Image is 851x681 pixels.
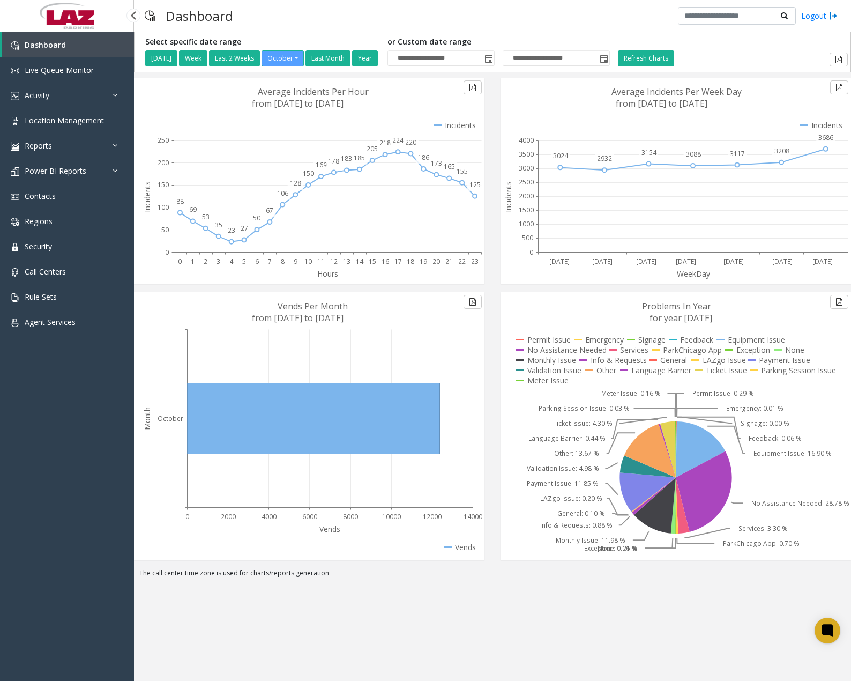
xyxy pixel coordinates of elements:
[723,539,800,548] text: ParkChicago App: 0.70 %
[432,257,440,266] text: 20
[749,434,802,443] text: Feedback: 0.06 %
[316,160,327,169] text: 169
[25,267,66,277] span: Call Centers
[209,50,260,66] button: Last 2 Weeks
[726,404,783,413] text: Emergency: 0.01 %
[304,257,312,266] text: 10
[25,241,52,251] span: Security
[519,136,534,145] text: 4000
[553,419,613,428] text: Ticket Issue: 4.30 %
[554,449,599,458] text: Other: 13.67 %
[229,257,234,266] text: 4
[319,524,340,534] text: Vends
[158,414,183,423] text: October
[158,136,169,145] text: 250
[392,136,404,145] text: 224
[281,257,285,266] text: 8
[189,205,197,214] text: 69
[158,158,169,167] text: 200
[529,248,533,257] text: 0
[549,257,570,266] text: [DATE]
[830,53,848,66] button: Export to pdf
[11,167,19,176] img: 'icon'
[519,150,534,159] text: 3500
[692,389,754,398] text: Permit Issue: 0.29 %
[618,50,674,66] button: Refresh Charts
[11,268,19,277] img: 'icon'
[723,257,744,266] text: [DATE]
[772,257,793,266] text: [DATE]
[11,142,19,151] img: 'icon'
[262,512,277,521] text: 4000
[458,257,466,266] text: 22
[25,115,104,125] span: Location Management
[464,80,482,94] button: Export to pdf
[801,10,838,21] a: Logout
[650,312,712,324] text: for year [DATE]
[25,40,66,50] span: Dashboard
[277,189,288,198] text: 106
[317,257,325,266] text: 11
[25,166,86,176] span: Power BI Reports
[11,117,19,125] img: 'icon'
[774,146,789,156] text: 3208
[522,233,533,242] text: 500
[25,317,76,327] span: Agent Services
[142,407,152,430] text: Month
[519,219,534,228] text: 1000
[641,148,657,157] text: 3154
[343,512,358,521] text: 8000
[356,257,364,266] text: 14
[369,257,376,266] text: 15
[158,180,169,189] text: 150
[11,218,19,226] img: 'icon'
[252,98,344,109] text: from [DATE] to [DATE]
[677,269,711,279] text: WeekDay
[519,191,534,201] text: 2000
[592,257,613,266] text: [DATE]
[25,90,49,100] span: Activity
[382,257,389,266] text: 16
[519,164,534,173] text: 3000
[616,98,707,109] text: from [DATE] to [DATE]
[382,512,401,521] text: 10000
[464,512,482,521] text: 14000
[191,257,195,266] text: 1
[11,243,19,251] img: 'icon'
[379,138,391,147] text: 218
[11,193,19,201] img: 'icon'
[178,257,182,266] text: 0
[444,162,455,171] text: 165
[503,181,513,212] text: Incidents
[11,293,19,302] img: 'icon'
[540,494,602,503] text: LAZgo Issue: 0.20 %
[539,404,630,413] text: Parking Session Issue: 0.03 %
[528,434,606,443] text: Language Barrier: 0.44 %
[11,92,19,100] img: 'icon'
[457,167,468,176] text: 155
[145,38,379,47] h5: Select specific date range
[738,524,788,533] text: Services: 3.30 %
[330,257,338,266] text: 12
[303,169,314,178] text: 150
[482,51,494,66] span: Toggle popup
[519,205,534,214] text: 1500
[290,179,301,188] text: 128
[471,257,479,266] text: 23
[445,257,453,266] text: 21
[160,3,238,29] h3: Dashboard
[387,38,610,47] h5: or Custom date range
[611,86,742,98] text: Average Incidents Per Week Day
[242,257,246,266] text: 5
[11,319,19,327] img: 'icon'
[527,479,599,488] text: Payment Issue: 11.85 %
[252,312,344,324] text: from [DATE] to [DATE]
[317,269,338,279] text: Hours
[2,32,134,57] a: Dashboard
[145,50,177,66] button: [DATE]
[25,216,53,226] span: Regions
[418,153,429,162] text: 186
[343,257,350,266] text: 13
[142,181,152,212] text: Incidents
[202,212,210,221] text: 53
